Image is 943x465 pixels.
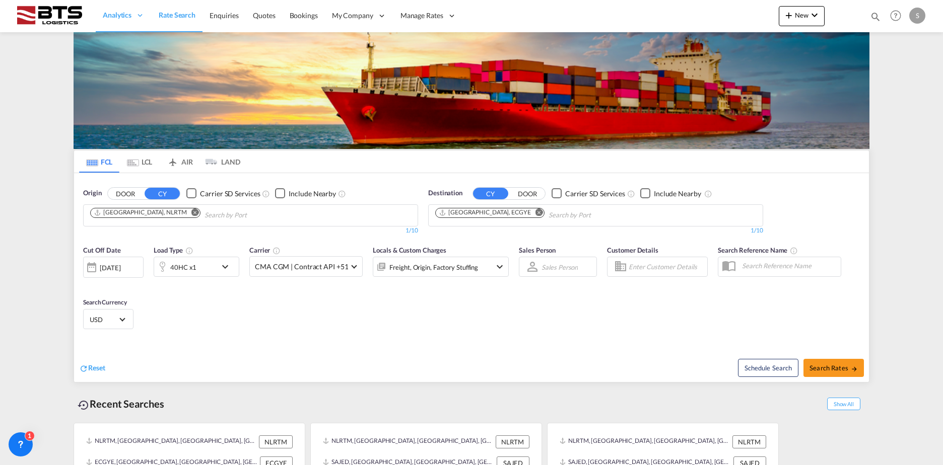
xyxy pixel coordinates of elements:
[94,208,189,217] div: Press delete to remove this chip.
[83,298,127,306] span: Search Currency
[170,260,196,274] div: 40HC x1
[496,435,529,448] div: NLRTM
[79,363,105,374] div: icon-refreshReset
[255,262,348,272] span: CMA CGM | Contract API +51
[887,7,904,24] span: Help
[15,5,83,27] img: cdcc71d0be7811ed9adfbf939d2aa0e8.png
[790,247,798,255] md-icon: Your search will be saved by the below given name
[809,9,821,21] md-icon: icon-chevron-down
[89,312,128,327] md-select: Select Currency: $ USDUnited States Dollar
[160,150,200,173] md-tab-item: AIR
[210,11,239,20] span: Enquiries
[428,188,462,198] span: Destination
[200,189,260,199] div: Carrier SD Services
[541,260,579,274] md-select: Sales Person
[870,11,881,22] md-icon: icon-magnify
[607,246,658,254] span: Customer Details
[119,150,160,173] md-tab-item: LCL
[323,435,493,448] div: NLRTM, Rotterdam, Netherlands, Western Europe, Europe
[290,11,318,20] span: Bookings
[439,208,533,217] div: Press delete to remove this chip.
[205,207,300,223] input: Chips input.
[83,188,101,198] span: Origin
[79,364,88,373] md-icon: icon-refresh
[389,260,478,274] div: Freight Origin Factory Stuffing
[200,150,240,173] md-tab-item: LAND
[473,188,508,199] button: CY
[154,257,239,277] div: 40HC x1icon-chevron-down
[159,11,195,19] span: Rate Search
[185,247,193,255] md-icon: icon-information-outline
[629,259,704,274] input: Enter Customer Details
[519,246,556,254] span: Sales Person
[262,190,270,198] md-icon: Unchecked: Search for CY (Container Yard) services for all selected carriers.Checked : Search for...
[494,261,506,273] md-icon: icon-chevron-down
[83,257,144,278] div: [DATE]
[909,8,925,24] div: S
[273,247,281,255] md-icon: The selected Trucker/Carrierwill be displayed in the rate results If the rates are from another f...
[108,188,143,199] button: DOOR
[373,257,509,277] div: Freight Origin Factory Stuffingicon-chevron-down
[565,189,625,199] div: Carrier SD Services
[145,188,180,199] button: CY
[373,246,446,254] span: Locals & Custom Charges
[79,150,240,173] md-pagination-wrapper: Use the left and right arrow keys to navigate between tabs
[803,359,864,377] button: Search Ratesicon-arrow-right
[253,11,275,20] span: Quotes
[74,393,168,415] div: Recent Searches
[83,246,121,254] span: Cut Off Date
[640,188,701,199] md-checkbox: Checkbox No Ink
[627,190,635,198] md-icon: Unchecked: Search for CY (Container Yard) services for all selected carriers.Checked : Search for...
[94,208,187,217] div: Rotterdam, NLRTM
[732,435,766,448] div: NLRTM
[78,399,90,411] md-icon: icon-backup-restore
[439,208,531,217] div: Guayaquil, ECGYE
[219,261,236,273] md-icon: icon-chevron-down
[737,258,841,273] input: Search Reference Name
[560,435,730,448] div: NLRTM, Rotterdam, Netherlands, Western Europe, Europe
[510,188,545,199] button: DOOR
[870,11,881,26] div: icon-magnify
[704,190,712,198] md-icon: Unchecked: Ignores neighbouring ports when fetching rates.Checked : Includes neighbouring ports w...
[103,10,131,20] span: Analytics
[167,156,179,164] md-icon: icon-airplane
[259,435,293,448] div: NLRTM
[529,208,544,218] button: Remove
[186,188,260,199] md-checkbox: Checkbox No Ink
[783,9,795,21] md-icon: icon-plus 400-fg
[86,435,256,448] div: NLRTM, Rotterdam, Netherlands, Western Europe, Europe
[83,277,91,290] md-datepicker: Select
[810,364,858,372] span: Search Rates
[434,205,648,223] md-chips-wrap: Chips container. Use arrow keys to select chips.
[738,359,798,377] button: Note: By default Schedule search will only considerorigin ports, destination ports and cut off da...
[90,315,118,324] span: USD
[185,208,200,218] button: Remove
[718,246,798,254] span: Search Reference Name
[289,189,336,199] div: Include Nearby
[400,11,443,21] span: Manage Rates
[100,263,120,272] div: [DATE]
[338,190,346,198] md-icon: Unchecked: Ignores neighbouring ports when fetching rates.Checked : Includes neighbouring ports w...
[851,365,858,372] md-icon: icon-arrow-right
[74,173,869,382] div: OriginDOOR CY Checkbox No InkUnchecked: Search for CY (Container Yard) services for all selected ...
[549,207,644,223] input: Chips input.
[783,11,821,19] span: New
[827,398,860,410] span: Show All
[779,6,825,26] button: icon-plus 400-fgNewicon-chevron-down
[89,205,304,223] md-chips-wrap: Chips container. Use arrow keys to select chips.
[79,150,119,173] md-tab-item: FCL
[249,246,281,254] span: Carrier
[332,11,373,21] span: My Company
[74,32,869,149] img: LCL+%26+FCL+BACKGROUND.png
[428,226,763,235] div: 1/10
[654,189,701,199] div: Include Nearby
[552,188,625,199] md-checkbox: Checkbox No Ink
[154,246,193,254] span: Load Type
[887,7,909,25] div: Help
[275,188,336,199] md-checkbox: Checkbox No Ink
[88,363,105,372] span: Reset
[83,226,418,235] div: 1/10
